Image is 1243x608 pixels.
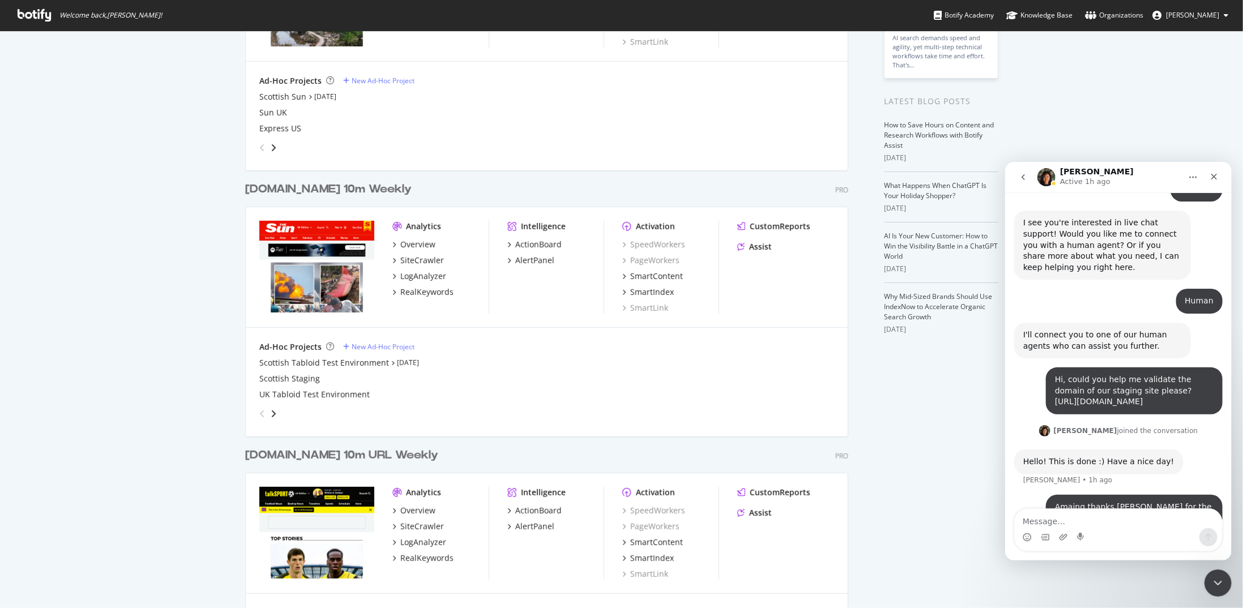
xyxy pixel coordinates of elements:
[622,36,668,48] div: SmartLink
[507,505,562,516] a: ActionBoard
[400,537,446,548] div: LogAnalyzer
[343,342,415,352] a: New Ad-Hoc Project
[885,95,998,108] div: Latest Blog Posts
[636,221,675,232] div: Activation
[622,553,674,564] a: SmartIndex
[400,271,446,282] div: LogAnalyzer
[515,521,554,532] div: AlertPanel
[400,553,454,564] div: RealKeywords
[507,239,562,250] a: ActionBoard
[392,271,446,282] a: LogAnalyzer
[885,120,994,150] a: How to Save Hours on Content and Research Workflows with Botify Assist
[885,264,998,274] div: [DATE]
[397,358,419,367] a: [DATE]
[750,487,810,498] div: CustomReports
[737,507,772,519] a: Assist
[737,487,810,498] a: CustomReports
[515,505,562,516] div: ActionBoard
[255,405,270,423] div: angle-left
[259,373,320,384] a: Scottish Staging
[1143,6,1237,24] button: [PERSON_NAME]
[737,241,772,252] a: Assist
[392,239,435,250] a: Overview
[259,107,287,118] a: Sun UK
[737,221,810,232] a: CustomReports
[515,239,562,250] div: ActionBoard
[392,553,454,564] a: RealKeywords
[245,181,416,198] a: [DOMAIN_NAME] 10m Weekly
[406,487,441,498] div: Analytics
[259,221,374,312] img: www.TheSun.co.uk
[622,239,685,250] a: SpeedWorkers
[515,255,554,266] div: AlertPanel
[885,292,993,322] a: Why Mid-Sized Brands Should Use IndexNow to Accelerate Organic Search Growth
[622,271,683,282] a: SmartContent
[270,142,277,153] div: angle-right
[259,75,322,87] div: Ad-Hoc Projects
[392,537,446,548] a: LogAnalyzer
[622,505,685,516] a: SpeedWorkers
[622,521,680,532] a: PageWorkers
[400,505,435,516] div: Overview
[885,231,998,261] a: AI Is Your New Customer: How to Win the Visibility Battle in a ChatGPT World
[622,286,674,298] a: SmartIndex
[400,521,444,532] div: SiteCrawler
[507,521,554,532] a: AlertPanel
[259,389,370,400] a: UK Tabloid Test Environment
[934,10,994,21] div: Botify Academy
[893,33,989,70] div: AI search demands speed and agility, yet multi-step technical workflows take time and effort. Tha...
[270,408,277,419] div: angle-right
[622,568,668,580] div: SmartLink
[749,507,772,519] div: Assist
[507,255,554,266] a: AlertPanel
[259,123,301,134] a: Express US
[259,357,389,369] a: Scottish Tabloid Test Environment
[1005,162,1232,560] iframe: Intercom live chat
[622,537,683,548] a: SmartContent
[392,286,454,298] a: RealKeywords
[1006,10,1073,21] div: Knowledge Base
[400,286,454,298] div: RealKeywords
[622,302,668,314] div: SmartLink
[406,221,441,232] div: Analytics
[245,447,443,464] a: [DOMAIN_NAME] 10m URL Weekly
[622,255,680,266] a: PageWorkers
[245,181,412,198] div: [DOMAIN_NAME] 10m Weekly
[259,341,322,353] div: Ad-Hoc Projects
[1166,10,1219,20] span: Richard Deng
[314,92,336,101] a: [DATE]
[259,91,306,102] a: Scottish Sun
[630,286,674,298] div: SmartIndex
[630,271,683,282] div: SmartContent
[352,76,415,85] div: New Ad-Hoc Project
